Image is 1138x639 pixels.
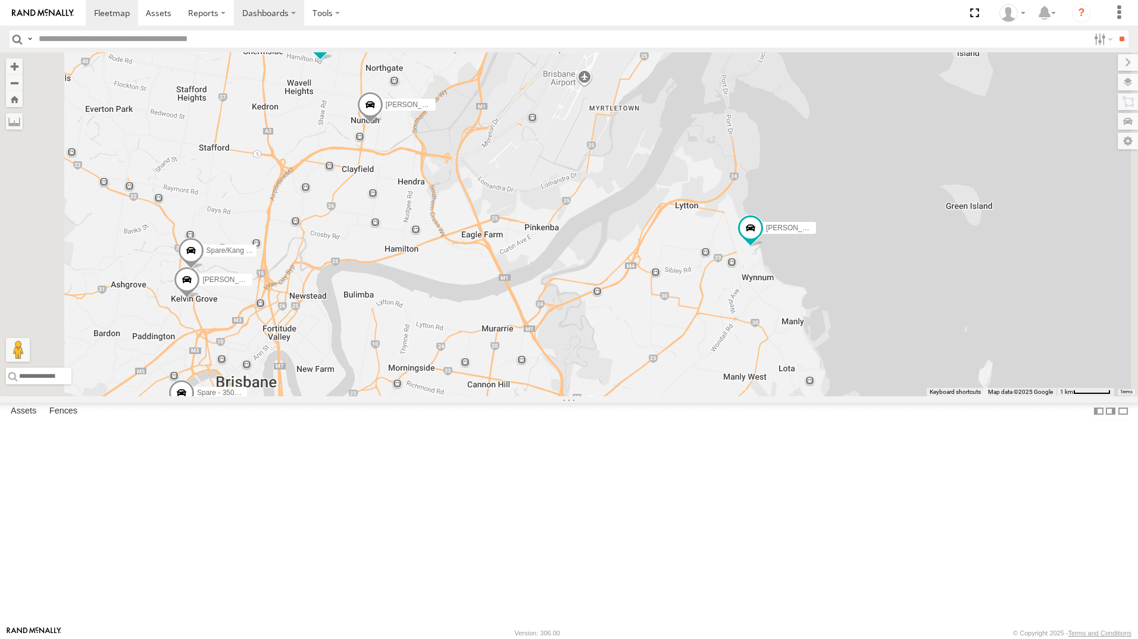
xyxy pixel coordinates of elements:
label: Assets [5,403,42,419]
span: Spare - 350FB3 [197,389,248,397]
span: Map data ©2025 Google [988,389,1053,395]
a: Terms (opens in new tab) [1120,390,1133,394]
button: Keyboard shortcuts [930,388,981,396]
img: rand-logo.svg [12,9,74,17]
label: Measure [6,113,23,130]
a: Terms and Conditions [1068,629,1131,637]
label: Fences [43,403,83,419]
div: Version: 306.00 [515,629,560,637]
button: Zoom Home [6,91,23,107]
label: Search Filter Options [1089,30,1115,48]
button: Map Scale: 1 km per 59 pixels [1056,388,1114,396]
div: Marco DiBenedetto [995,4,1030,22]
button: Zoom in [6,58,23,74]
label: Dock Summary Table to the Right [1105,403,1117,420]
span: Spare/Kang - 269 EH7 [207,246,279,255]
label: Hide Summary Table [1117,403,1129,420]
span: 1 km [1060,389,1073,395]
label: Search Query [25,30,35,48]
a: Visit our Website [7,627,61,639]
button: Drag Pegman onto the map to open Street View [6,338,30,362]
span: [PERSON_NAME] - 063 EB2 [386,101,478,109]
div: © Copyright 2025 - [1013,629,1131,637]
label: Map Settings [1118,133,1138,149]
label: Dock Summary Table to the Left [1093,403,1105,420]
span: [PERSON_NAME] - 017IP4 [202,275,290,284]
button: Zoom out [6,74,23,91]
i: ? [1072,4,1091,23]
span: [PERSON_NAME] [766,224,825,233]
